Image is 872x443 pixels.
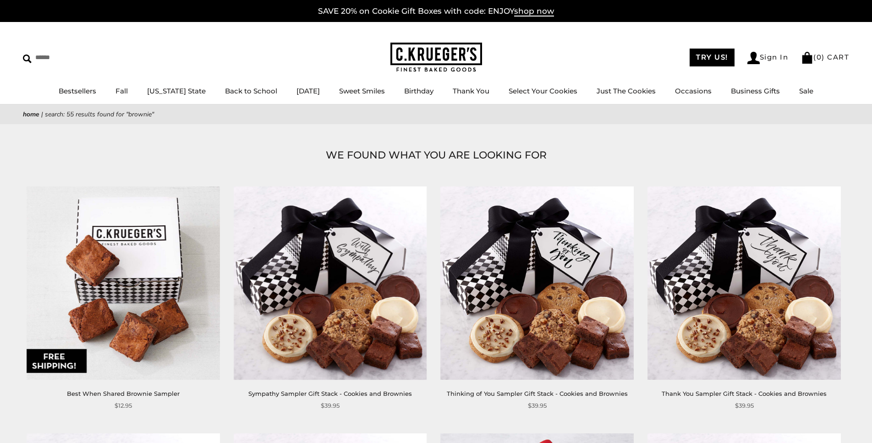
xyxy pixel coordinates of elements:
[747,52,760,64] img: Account
[115,87,128,95] a: Fall
[225,87,277,95] a: Back to School
[440,186,634,380] img: Thinking of You Sampler Gift Stack - Cookies and Brownies
[509,87,577,95] a: Select Your Cookies
[528,401,547,410] span: $39.95
[339,87,385,95] a: Sweet Smiles
[447,390,628,397] a: Thinking of You Sampler Gift Stack - Cookies and Brownies
[234,186,427,380] img: Sympathy Sampler Gift Stack - Cookies and Brownies
[801,52,813,64] img: Bag
[115,401,132,410] span: $12.95
[597,87,656,95] a: Just The Cookies
[23,50,132,65] input: Search
[147,87,206,95] a: [US_STATE] State
[404,87,433,95] a: Birthday
[731,87,780,95] a: Business Gifts
[45,110,154,119] span: Search: 55 results found for "brownie"
[747,52,789,64] a: Sign In
[662,390,827,397] a: Thank You Sampler Gift Stack - Cookies and Brownies
[23,110,39,119] a: Home
[41,110,43,119] span: |
[801,53,849,61] a: (0) CART
[675,87,712,95] a: Occasions
[27,186,220,380] img: Best When Shared Brownie Sampler
[59,87,96,95] a: Bestsellers
[735,401,754,410] span: $39.95
[799,87,813,95] a: Sale
[647,186,841,380] img: Thank You Sampler Gift Stack - Cookies and Brownies
[37,147,835,164] h1: WE FOUND WHAT YOU ARE LOOKING FOR
[817,53,822,61] span: 0
[67,390,180,397] a: Best When Shared Brownie Sampler
[248,390,412,397] a: Sympathy Sampler Gift Stack - Cookies and Brownies
[390,43,482,72] img: C.KRUEGER'S
[318,6,554,16] a: SAVE 20% on Cookie Gift Boxes with code: ENJOYshop now
[514,6,554,16] span: shop now
[453,87,489,95] a: Thank You
[321,401,340,410] span: $39.95
[690,49,735,66] a: TRY US!
[23,55,32,63] img: Search
[296,87,320,95] a: [DATE]
[23,109,849,120] nav: breadcrumbs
